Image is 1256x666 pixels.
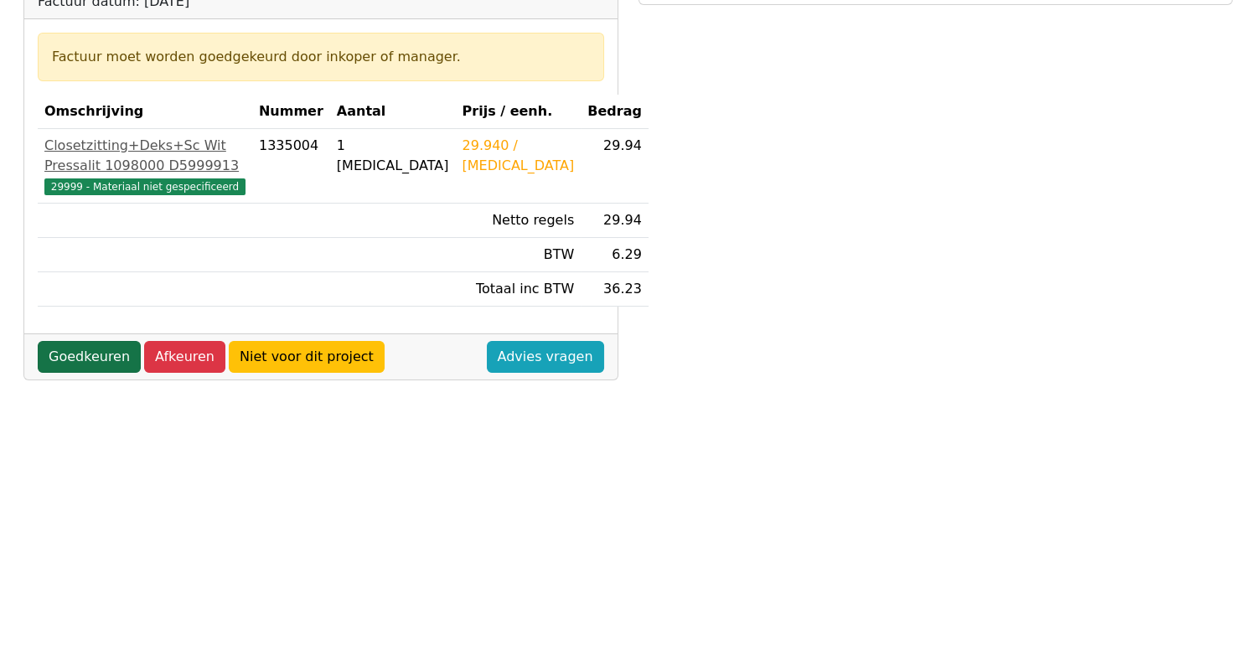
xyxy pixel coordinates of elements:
[144,341,225,373] a: Afkeuren
[337,136,449,176] div: 1 [MEDICAL_DATA]
[456,204,581,238] td: Netto regels
[229,341,385,373] a: Niet voor dit project
[456,95,581,129] th: Prijs / eenh.
[44,178,246,195] span: 29999 - Materiaal niet gespecificeerd
[581,95,649,129] th: Bedrag
[52,47,590,67] div: Factuur moet worden goedgekeurd door inkoper of manager.
[456,238,581,272] td: BTW
[252,129,330,204] td: 1335004
[252,95,330,129] th: Nummer
[581,204,649,238] td: 29.94
[463,136,575,176] div: 29.940 / [MEDICAL_DATA]
[44,136,246,176] div: Closetzitting+Deks+Sc Wit Pressalit 1098000 D5999913
[581,238,649,272] td: 6.29
[581,272,649,307] td: 36.23
[330,95,456,129] th: Aantal
[456,272,581,307] td: Totaal inc BTW
[38,341,141,373] a: Goedkeuren
[44,136,246,196] a: Closetzitting+Deks+Sc Wit Pressalit 1098000 D599991329999 - Materiaal niet gespecificeerd
[487,341,604,373] a: Advies vragen
[38,95,252,129] th: Omschrijving
[581,129,649,204] td: 29.94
